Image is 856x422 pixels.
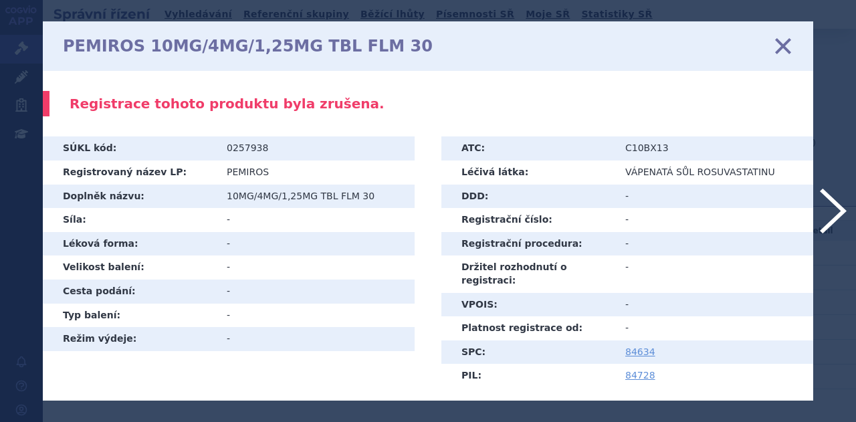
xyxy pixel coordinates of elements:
a: zavřít [773,36,793,56]
a: 84634 [625,346,655,357]
th: Platnost registrace od: [441,316,615,340]
th: PIL: [441,364,615,388]
td: - [615,293,813,317]
th: Typ balení: [43,304,217,328]
th: Registrační číslo: [441,208,615,232]
td: - [217,232,415,256]
th: ATC: [441,136,615,161]
th: VPOIS: [441,293,615,317]
td: - [615,185,813,209]
th: Držitel rozhodnutí o registraci: [441,255,615,292]
th: Velikost balení: [43,255,217,280]
td: 0257938 [217,136,415,161]
td: PEMIROS [217,161,415,185]
th: Léčivá látka: [441,161,615,185]
th: Cesta podání: [43,280,217,304]
th: Registrovaný název LP: [43,161,217,185]
td: - [615,255,813,292]
th: Režim výdeje: [43,327,217,351]
th: SÚKL kód: [43,136,217,161]
th: Doplněk názvu: [43,185,217,209]
h1: PEMIROS 10MG/4MG/1,25MG TBL FLM 30 [63,37,433,56]
th: DDD: [441,185,615,209]
th: Léková forma: [43,232,217,256]
td: VÁPENATÁ SŮL ROSUVASTATINU [615,161,813,185]
td: - [615,232,813,256]
td: - [217,327,415,351]
td: 10MG/4MG/1,25MG TBL FLM 30 [217,185,415,209]
td: - [217,280,415,304]
div: Registrace tohoto produktu byla zrušena. [43,91,793,117]
th: Síla: [43,208,217,232]
th: Registrační procedura: [441,232,615,256]
td: - [217,208,415,232]
th: SPC: [441,340,615,364]
td: - [217,304,415,328]
td: - [615,208,813,232]
a: 84728 [625,370,655,381]
td: - [615,316,813,340]
td: C10BX13 [615,136,813,161]
td: - [217,255,415,280]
